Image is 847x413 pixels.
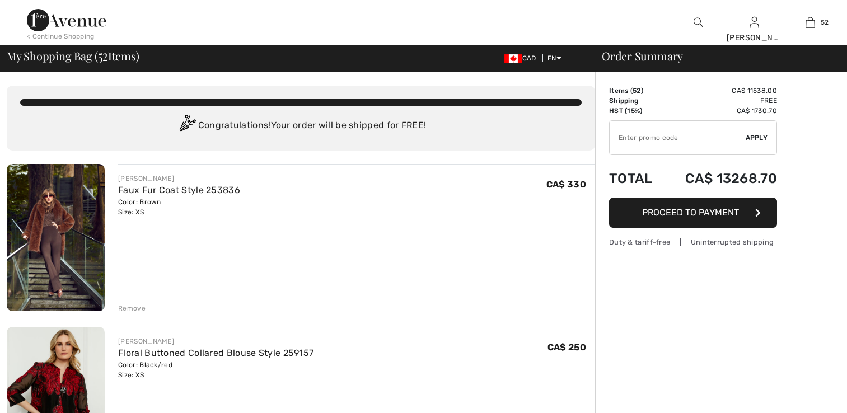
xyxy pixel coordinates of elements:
[750,17,759,27] a: Sign In
[7,50,139,62] span: My Shopping Bag ( Items)
[663,86,777,96] td: CA$ 11538.00
[118,197,240,217] div: Color: Brown Size: XS
[118,336,313,346] div: [PERSON_NAME]
[609,106,663,116] td: HST (15%)
[609,237,777,247] div: Duty & tariff-free | Uninterrupted shipping
[118,303,146,313] div: Remove
[663,159,777,198] td: CA$ 13268.70
[821,17,829,27] span: 52
[547,54,561,62] span: EN
[633,87,641,95] span: 52
[504,54,541,62] span: CAD
[746,133,768,143] span: Apply
[750,16,759,29] img: My Info
[806,16,815,29] img: My Bag
[694,16,703,29] img: search the website
[609,198,777,228] button: Proceed to Payment
[98,48,108,62] span: 52
[588,50,840,62] div: Order Summary
[20,115,582,137] div: Congratulations! Your order will be shipped for FREE!
[642,207,739,218] span: Proceed to Payment
[27,9,106,31] img: 1ère Avenue
[504,54,522,63] img: Canadian Dollar
[609,96,663,106] td: Shipping
[118,185,240,195] a: Faux Fur Coat Style 253836
[610,121,746,154] input: Promo code
[783,16,837,29] a: 52
[118,348,313,358] a: Floral Buttoned Collared Blouse Style 259157
[609,159,663,198] td: Total
[118,173,240,184] div: [PERSON_NAME]
[663,106,777,116] td: CA$ 1730.70
[7,164,105,311] img: Faux Fur Coat Style 253836
[663,96,777,106] td: Free
[727,32,782,44] div: [PERSON_NAME]
[118,360,313,380] div: Color: Black/red Size: XS
[546,179,586,190] span: CA$ 330
[547,342,586,353] span: CA$ 250
[27,31,95,41] div: < Continue Shopping
[609,86,663,96] td: Items ( )
[176,115,198,137] img: Congratulation2.svg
